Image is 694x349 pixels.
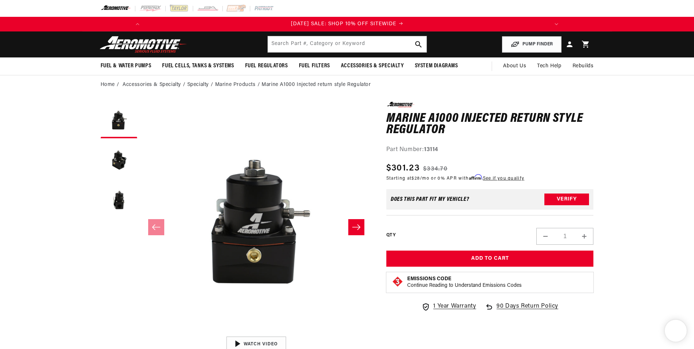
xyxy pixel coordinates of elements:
[293,57,335,75] summary: Fuel Filters
[95,57,157,75] summary: Fuel & Water Pumps
[386,145,594,155] div: Part Number:
[544,194,589,205] button: Verify
[424,147,438,153] strong: 13114
[101,182,137,219] button: Load image 3 in gallery view
[98,36,189,53] img: Aeromotive
[407,276,522,289] button: Emissions CodeContinue Reading to Understand Emissions Codes
[101,142,137,179] button: Load image 2 in gallery view
[101,102,137,138] button: Load image 1 in gallery view
[262,81,371,89] li: Marine A1000 Injected return style Regulator
[407,276,451,282] strong: Emissions Code
[502,36,562,53] button: PUMP FINDER
[386,162,420,175] span: $301.23
[386,232,395,239] label: QTY
[485,302,558,319] a: 90 Days Return Policy
[410,36,427,52] button: search button
[532,57,567,75] summary: Tech Help
[537,62,561,70] span: Tech Help
[130,17,145,31] button: Translation missing: en.sections.announcements.previous_announcement
[469,174,482,180] span: Affirm
[82,17,612,31] slideshow-component: Translation missing: en.sections.announcements.announcement_bar
[503,63,526,69] span: About Us
[386,113,594,136] h1: Marine A1000 Injected return style Regulator
[101,62,151,70] span: Fuel & Water Pumps
[409,57,464,75] summary: System Diagrams
[549,17,564,31] button: Translation missing: en.sections.announcements.next_announcement
[101,81,115,89] a: Home
[162,62,234,70] span: Fuel Cells, Tanks & Systems
[123,81,187,89] li: Accessories & Specialty
[415,62,458,70] span: System Diagrams
[148,219,164,235] button: Slide left
[423,165,447,173] s: $334.70
[483,176,524,181] a: See if you qualify - Learn more about Affirm Financing (opens in modal)
[412,176,420,181] span: $28
[145,20,549,28] div: Announcement
[240,57,293,75] summary: Fuel Regulators
[498,57,532,75] a: About Us
[573,62,594,70] span: Rebuilds
[567,57,599,75] summary: Rebuilds
[386,175,524,182] p: Starting at /mo or 0% APR with .
[341,62,404,70] span: Accessories & Specialty
[101,81,594,89] nav: breadcrumbs
[392,276,404,288] img: Emissions code
[386,251,594,267] button: Add to Cart
[391,196,469,202] div: Does This part fit My vehicle?
[335,57,409,75] summary: Accessories & Specialty
[291,21,396,27] span: [DATE] SALE: SHOP 10% OFF SITEWIDE
[421,302,476,311] a: 1 Year Warranty
[496,302,558,319] span: 90 Days Return Policy
[157,57,239,75] summary: Fuel Cells, Tanks & Systems
[407,282,522,289] p: Continue Reading to Understand Emissions Codes
[187,81,215,89] li: Specialty
[433,302,476,311] span: 1 Year Warranty
[215,81,262,89] li: Marine Products
[348,219,364,235] button: Slide right
[299,62,330,70] span: Fuel Filters
[145,20,549,28] div: 1 of 3
[268,36,427,52] input: Search by Part Number, Category or Keyword
[245,62,288,70] span: Fuel Regulators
